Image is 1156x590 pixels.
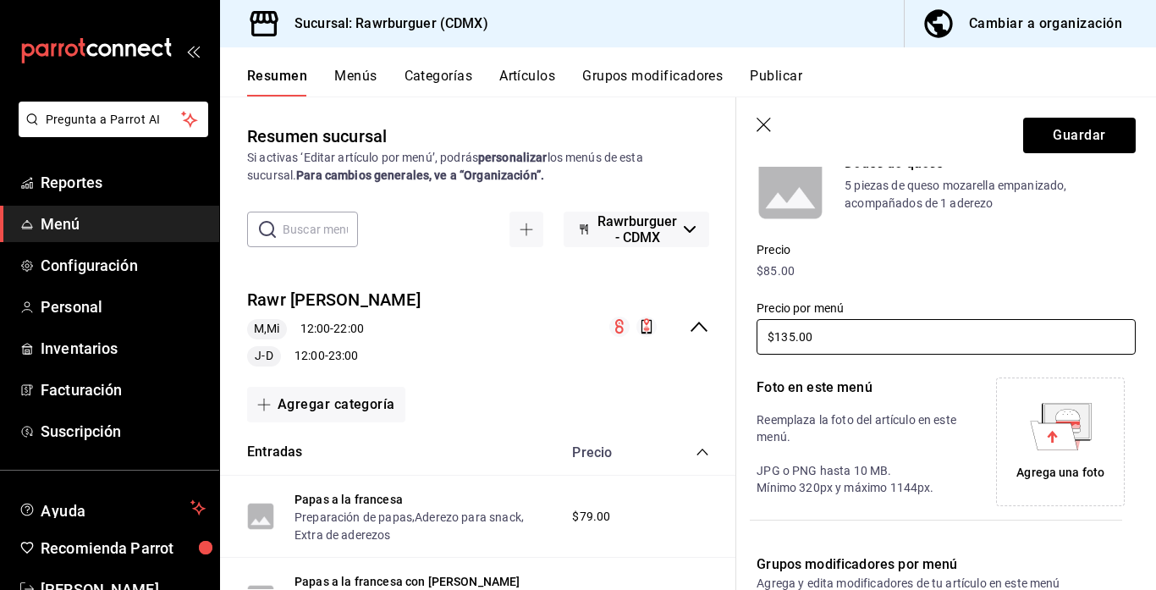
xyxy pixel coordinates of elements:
[46,111,182,129] span: Pregunta a Parrot AI
[281,14,488,34] h3: Sucursal: Rawrburguer (CDMX)
[582,68,723,96] button: Grupos modificadores
[555,444,663,460] div: Precio
[405,68,473,96] button: Categorías
[415,509,521,526] button: Aderezo para snack
[478,151,548,164] strong: personalizar
[597,213,677,245] span: Rawrburguer - CDMX
[41,295,206,318] span: Personal
[41,212,206,235] span: Menú
[499,68,555,96] button: Artículos
[295,573,520,590] button: Papas a la francesa con [PERSON_NAME]
[247,320,287,338] span: M,Mi
[295,491,403,508] button: Papas a la francesa
[41,537,206,560] span: Recomienda Parrot
[248,347,279,365] span: J-D
[564,212,709,247] button: Rawrburguer - CDMX
[247,68,1156,96] div: navigation tabs
[220,274,736,380] div: collapse-menu-row
[295,527,391,543] button: Extra de aderezos
[750,68,802,96] button: Publicar
[247,149,709,185] div: Si activas ‘Editar artículo por menú’, podrás los menús de esta sucursal.
[41,498,184,518] span: Ayuda
[757,554,1136,575] p: Grupos modificadores por menú
[1023,118,1136,153] button: Guardar
[757,241,1136,259] p: Precio
[247,124,387,149] div: Resumen sucursal
[41,171,206,194] span: Reportes
[295,508,555,544] div: , ,
[295,509,412,526] button: Preparación de papas
[696,445,709,459] button: collapse-category-row
[572,508,610,526] span: $79.00
[12,123,208,141] a: Pregunta a Parrot AI
[247,443,302,462] button: Entradas
[247,68,307,96] button: Resumen
[334,68,377,96] button: Menús
[247,387,405,422] button: Agregar categoría
[296,168,544,182] strong: Para cambios generales, ve a “Organización”.
[41,378,206,401] span: Facturación
[757,411,966,496] p: Reemplaza la foto del artículo en este menú. JPG o PNG hasta 10 MB. Mínimo 320px y máximo 1144px.
[1000,382,1120,502] div: Agrega una foto
[969,12,1122,36] div: Cambiar a organización
[186,44,200,58] button: open_drawer_menu
[19,102,208,137] button: Pregunta a Parrot AI
[247,319,421,339] div: 12:00 - 22:00
[41,420,206,443] span: Suscripción
[41,254,206,277] span: Configuración
[757,302,1136,314] label: Precio por menú
[283,212,358,246] input: Buscar menú
[757,262,1136,280] p: $85.00
[757,319,1136,355] input: $0.00
[247,288,421,312] button: Rawr [PERSON_NAME]
[757,378,966,398] p: Foto en este menú
[247,346,421,367] div: 12:00 - 23:00
[41,337,206,360] span: Inventarios
[845,177,1136,212] p: 5 piezas de queso mozarella empanizado, acompañados de 1 aderezo
[1016,464,1104,482] div: Agrega una foto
